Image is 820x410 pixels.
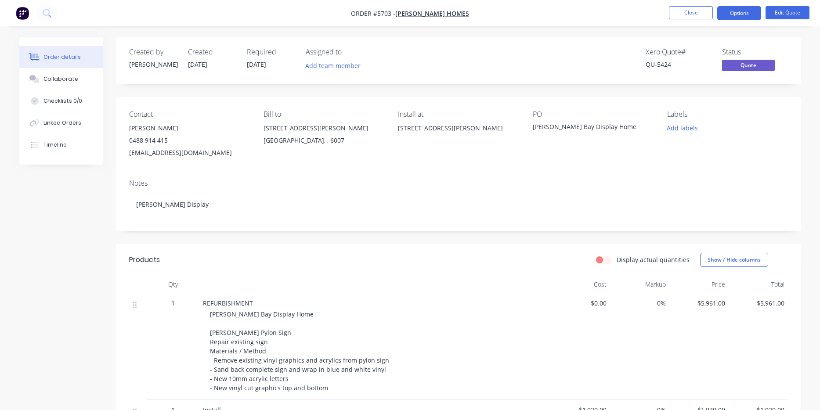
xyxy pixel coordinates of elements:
[19,90,103,112] button: Checklists 0/0
[646,60,712,69] div: QU-5424
[247,60,266,68] span: [DATE]
[43,119,81,127] div: Linked Orders
[19,112,103,134] button: Linked Orders
[19,68,103,90] button: Collaborate
[129,60,177,69] div: [PERSON_NAME]
[129,134,249,147] div: 0488 914 415
[43,53,81,61] div: Order details
[667,110,787,119] div: Labels
[147,276,199,293] div: Qty
[700,253,768,267] button: Show / Hide columns
[662,122,703,134] button: Add labels
[766,6,809,19] button: Edit Quote
[188,48,236,56] div: Created
[398,122,518,134] div: [STREET_ADDRESS][PERSON_NAME]
[669,276,729,293] div: Price
[533,122,643,134] div: [PERSON_NAME] Bay Display Home
[398,110,518,119] div: Install at
[722,60,775,71] span: Quote
[264,134,384,147] div: [GEOGRAPHIC_DATA], , 6007
[551,276,610,293] div: Cost
[129,255,160,265] div: Products
[19,46,103,68] button: Order details
[351,9,395,18] span: Order #5703 -
[732,299,784,308] span: $5,961.00
[188,60,207,68] span: [DATE]
[673,299,725,308] span: $5,961.00
[129,122,249,134] div: [PERSON_NAME]
[203,299,253,307] span: REFURBISHMENT
[306,48,394,56] div: Assigned to
[610,276,669,293] div: Markup
[617,255,690,264] label: Display actual quantities
[43,97,82,105] div: Checklists 0/0
[669,6,713,19] button: Close
[247,48,295,56] div: Required
[129,147,249,159] div: [EMAIL_ADDRESS][DOMAIN_NAME]
[614,299,666,308] span: 0%
[300,60,365,72] button: Add team member
[264,122,384,150] div: [STREET_ADDRESS][PERSON_NAME][GEOGRAPHIC_DATA], , 6007
[533,110,653,119] div: PO
[722,48,788,56] div: Status
[264,122,384,134] div: [STREET_ADDRESS][PERSON_NAME]
[722,60,775,73] button: Quote
[395,9,469,18] a: [PERSON_NAME] Homes
[398,122,518,150] div: [STREET_ADDRESS][PERSON_NAME]
[646,48,712,56] div: Xero Quote #
[129,110,249,119] div: Contact
[19,134,103,156] button: Timeline
[554,299,607,308] span: $0.00
[129,179,788,187] div: Notes
[717,6,761,20] button: Options
[129,122,249,159] div: [PERSON_NAME]0488 914 415[EMAIL_ADDRESS][DOMAIN_NAME]
[129,48,177,56] div: Created by
[306,60,365,72] button: Add team member
[129,191,788,218] div: [PERSON_NAME] Display
[171,299,175,308] span: 1
[43,75,78,83] div: Collaborate
[264,110,384,119] div: Bill to
[210,310,389,392] span: [PERSON_NAME] Bay Display Home [PERSON_NAME] Pylon Sign Repair existing sign Materials / Method -...
[729,276,788,293] div: Total
[16,7,29,20] img: Factory
[43,141,67,149] div: Timeline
